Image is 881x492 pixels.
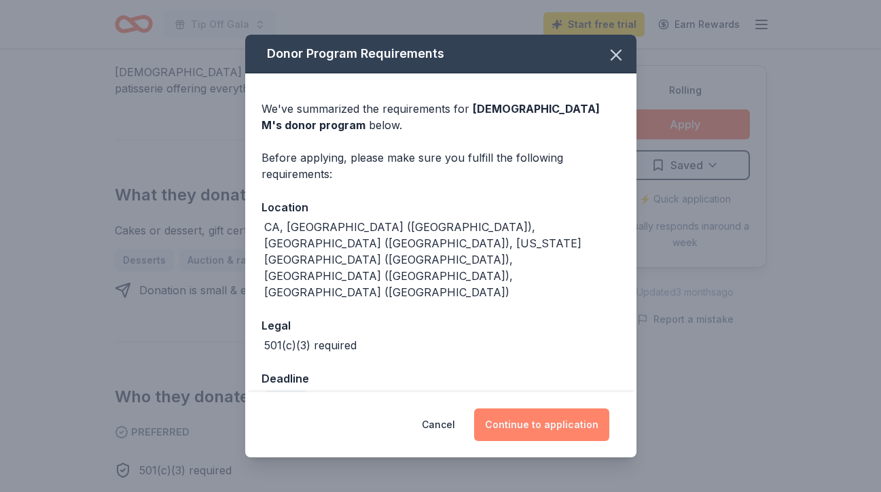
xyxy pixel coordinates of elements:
[422,408,455,441] button: Cancel
[262,317,620,334] div: Legal
[262,370,620,387] div: Deadline
[262,198,620,216] div: Location
[264,219,620,300] div: CA, [GEOGRAPHIC_DATA] ([GEOGRAPHIC_DATA]), [GEOGRAPHIC_DATA] ([GEOGRAPHIC_DATA]), [US_STATE][GEOG...
[262,101,620,133] div: We've summarized the requirements for below.
[245,35,636,73] div: Donor Program Requirements
[264,391,308,410] div: Rolling
[264,337,357,353] div: 501(c)(3) required
[262,150,620,182] div: Before applying, please make sure you fulfill the following requirements:
[474,408,609,441] button: Continue to application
